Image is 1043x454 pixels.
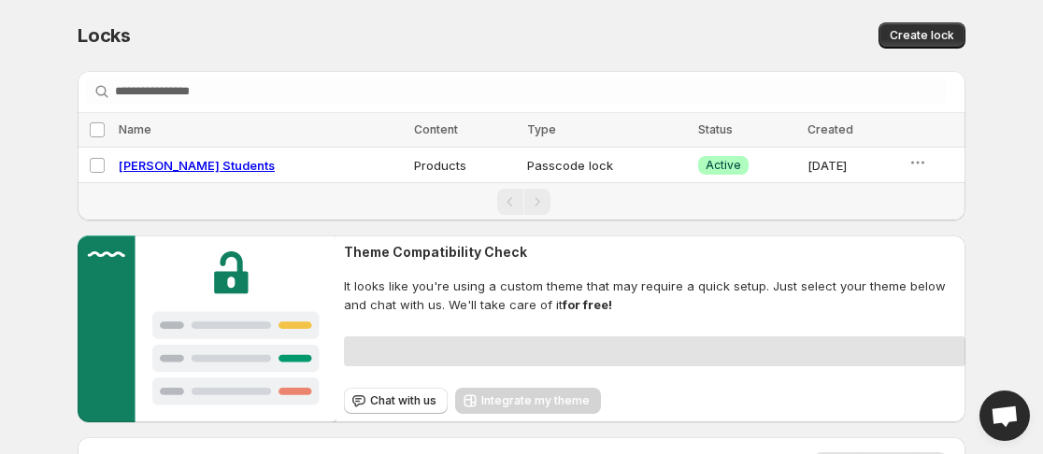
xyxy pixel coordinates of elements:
[370,393,436,408] span: Chat with us
[78,24,131,47] span: Locks
[521,148,693,183] td: Passcode lock
[119,122,151,136] span: Name
[807,122,853,136] span: Created
[979,390,1030,441] div: Open chat
[344,388,448,414] button: Chat with us
[879,22,965,49] button: Create lock
[706,158,741,173] span: Active
[78,235,336,422] img: Customer support
[344,243,965,262] h2: Theme Compatibility Check
[890,28,954,43] span: Create lock
[408,148,521,183] td: Products
[119,158,275,173] a: [PERSON_NAME] Students
[563,297,612,312] strong: for free!
[78,182,965,220] nav: Pagination
[527,122,556,136] span: Type
[344,277,965,314] span: It looks like you're using a custom theme that may require a quick setup. Just select your theme ...
[698,122,733,136] span: Status
[802,148,903,183] td: [DATE]
[414,122,458,136] span: Content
